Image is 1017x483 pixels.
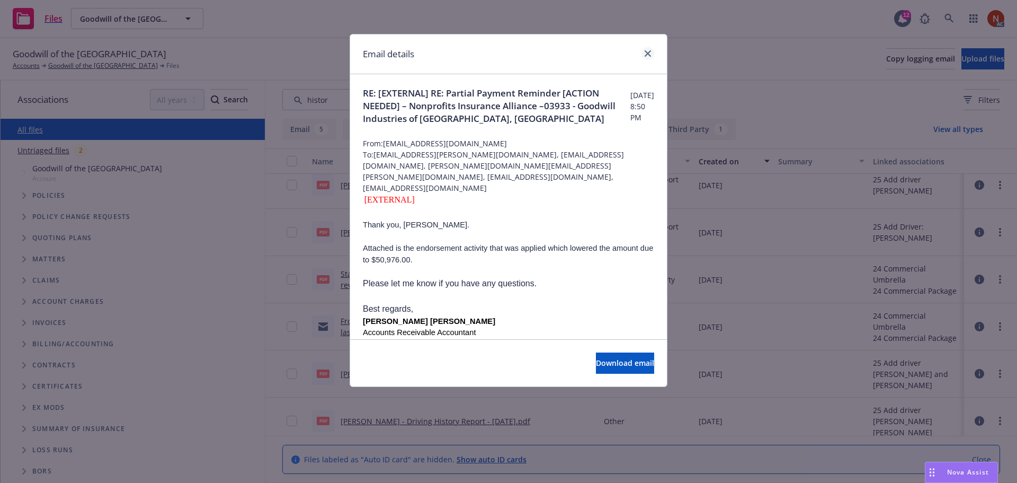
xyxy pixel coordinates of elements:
[430,317,495,326] span: [PERSON_NAME]
[596,353,654,374] button: Download email
[363,87,630,125] span: RE: [EXTERNAL] RE: Partial Payment Reminder [ACTION NEEDED] – Nonprofits Insurance Alliance –0393...
[363,221,469,229] span: Thank you, [PERSON_NAME].
[437,339,457,348] span: Direct
[947,468,989,477] span: Nova Assist
[433,339,435,348] b: |
[363,328,476,337] span: Accounts Receivable Accountant
[925,462,939,482] div: Drag to move
[363,149,654,194] span: To: [EMAIL_ADDRESS][PERSON_NAME][DOMAIN_NAME], [EMAIL_ADDRESS][DOMAIN_NAME], [PERSON_NAME][DOMAIN...
[363,194,654,206] div: [EXTERNAL]
[363,339,435,348] span: [PHONE_NUMBER]
[925,462,998,483] button: Nova Assist
[630,90,654,123] span: [DATE] 8:50 PM
[596,358,654,368] span: Download email
[363,304,413,313] span: Best regards,
[363,138,654,149] span: From: [EMAIL_ADDRESS][DOMAIN_NAME]
[363,317,428,326] span: [PERSON_NAME]
[641,47,654,60] a: close
[363,47,414,61] h1: Email details
[363,279,537,288] span: Please let me know if you have any questions.
[363,244,653,264] span: Attached is the endorsement activity that was applied which lowered the amount due to $50,976.00.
